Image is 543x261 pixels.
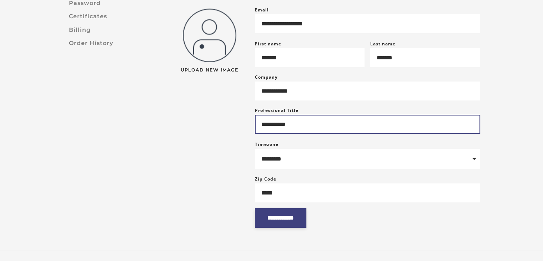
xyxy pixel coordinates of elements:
a: Order History [63,36,159,50]
label: First name [255,41,281,47]
a: Billing [63,23,159,36]
label: Email [255,6,269,14]
label: Professional Title [255,106,298,115]
a: Certificates [63,10,159,23]
label: Last name [370,41,396,47]
label: Company [255,73,278,82]
label: Timezone [255,141,278,147]
span: Upload New Image [176,68,243,73]
label: Zip Code [255,175,276,183]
